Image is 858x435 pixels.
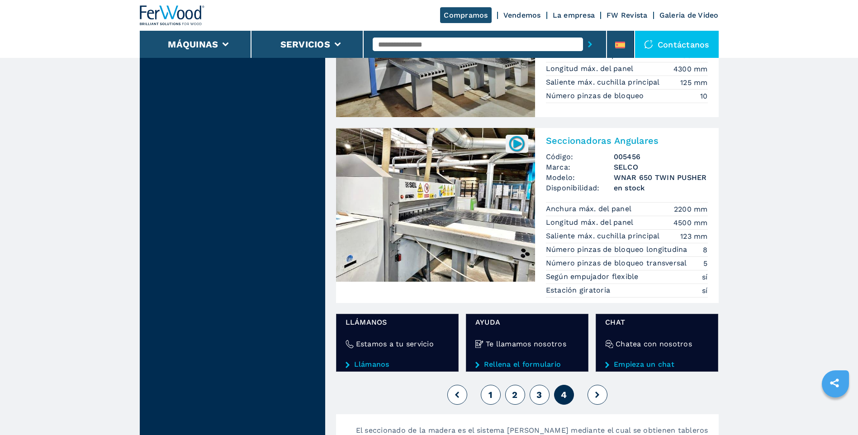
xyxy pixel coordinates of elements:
[616,339,692,349] h4: Chatea con nosotros
[680,77,708,88] em: 125 mm
[546,272,641,282] p: Según empujador flexible
[546,151,614,162] span: Código:
[607,11,648,19] a: FW Revista
[536,389,542,400] span: 3
[673,217,708,228] em: 4500 mm
[546,162,614,172] span: Marca:
[644,40,653,49] img: Contáctanos
[346,340,354,348] img: Estamos a tu servicio
[546,258,689,268] p: Número pinzas de bloqueo transversal
[823,372,846,394] a: sharethis
[703,258,707,269] em: 5
[530,385,550,405] button: 3
[440,7,491,23] a: Compramos
[614,183,708,193] span: en stock
[486,339,566,349] h4: Te llamamos nosotros
[505,385,525,405] button: 2
[546,64,636,74] p: Longitud máx. del panel
[614,172,708,183] h3: WNAR 650 TWIN PUSHER
[512,389,517,400] span: 2
[553,11,595,19] a: La empresa
[680,231,708,241] em: 123 mm
[336,128,535,282] img: Seccionadoras Angulares SELCO WNAR 650 TWIN PUSHER
[475,360,579,369] a: Rellena el formulario
[488,389,493,400] span: 1
[614,162,708,172] h3: SELCO
[546,231,662,241] p: Saliente máx. cuchilla principal
[605,340,613,348] img: Chatea con nosotros
[346,317,449,327] span: Llámanos
[635,31,719,58] div: Contáctanos
[614,151,708,162] h3: 005456
[503,11,541,19] a: Vendemos
[820,394,851,428] iframe: Chat
[703,245,707,255] em: 8
[546,77,662,87] p: Saliente máx. cuchilla principal
[605,317,709,327] span: Chat
[280,39,330,50] button: Servicios
[546,135,708,146] h2: Seccionadoras Angulares
[673,64,708,74] em: 4300 mm
[336,128,719,303] a: Seccionadoras Angulares SELCO WNAR 650 TWIN PUSHER005456Seccionadoras AngularesCódigo:005456Marca...
[546,183,614,193] span: Disponibilidad:
[168,39,218,50] button: Máquinas
[356,339,434,349] h4: Estamos a tu servicio
[546,217,636,227] p: Longitud máx. del panel
[140,5,205,25] img: Ferwood
[481,385,501,405] button: 1
[508,135,526,152] img: 005456
[475,317,579,327] span: Ayuda
[674,204,708,214] em: 2200 mm
[659,11,719,19] a: Galeria de Video
[702,285,708,296] em: sí
[605,360,709,369] a: Empieza un chat
[554,385,574,405] button: 4
[346,360,449,369] a: Llámanos
[546,172,614,183] span: Modelo:
[475,340,484,348] img: Te llamamos nosotros
[546,91,646,101] p: Número pinzas de bloqueo
[583,34,597,55] button: submit-button
[546,285,613,295] p: Estación giratoria
[702,272,708,282] em: sí
[700,91,708,101] em: 10
[546,245,690,255] p: Número pinzas de bloqueo longitudina
[546,204,634,214] p: Anchura máx. del panel
[561,389,567,400] span: 4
